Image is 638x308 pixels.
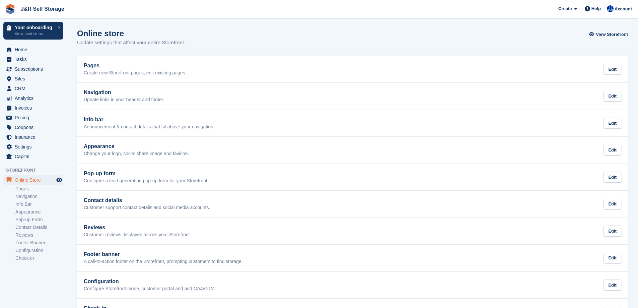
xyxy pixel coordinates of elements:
span: View Storefront [596,31,628,38]
a: Pop-up form Configure a lead generating pop-up form for your Storefront. Edit [77,164,628,191]
h2: Pages [84,63,187,69]
a: menu [3,74,63,83]
p: Update settings that affect your entire Storefront. [77,39,185,47]
a: Pages [15,186,63,192]
a: menu [3,132,63,142]
a: Contact Details [15,224,63,231]
a: Reviews Customer reviews displayed across your Storefront. Edit [77,218,628,245]
div: Edit [604,199,621,210]
div: Edit [604,145,621,156]
p: Update links in your header and footer. [84,97,164,103]
span: Capital [15,152,55,161]
span: Create [558,5,572,12]
span: Analytics [15,94,55,103]
img: stora-icon-8386f47178a22dfd0bd8f6a31ec36ba5ce8667c1dd55bd0f319d3a0aa187defe.svg [5,4,15,14]
a: menu [3,64,63,74]
a: menu [3,152,63,161]
div: Edit [604,172,621,183]
a: Footer Banner [15,240,63,246]
span: Pricing [15,113,55,122]
p: Your onboarding [15,25,55,30]
span: Insurance [15,132,55,142]
img: Steve Revell [607,5,614,12]
a: menu [3,103,63,113]
a: menu [3,84,63,93]
p: Configure Storefront mode, customer portal and add GA4/GTM. [84,286,216,292]
a: Check-in [15,255,63,261]
a: View Storefront [591,29,628,40]
a: Navigation [15,193,63,200]
p: Configure a lead generating pop-up form for your Storefront. [84,178,209,184]
span: Sites [15,74,55,83]
a: Info bar Announcement & contact details that sit above your navigation. Edit [77,110,628,137]
p: Customer support contact details and social media accounts. [84,205,210,211]
a: Your onboarding View next steps [3,22,63,40]
span: Coupons [15,123,55,132]
a: Info Bar [15,201,63,207]
span: Online Store [15,175,55,185]
span: Tasks [15,55,55,64]
h2: Navigation [84,89,164,96]
h2: Appearance [84,143,189,149]
p: Customer reviews displayed across your Storefront. [84,232,191,238]
span: Settings [15,142,55,151]
a: Pop-up Form [15,217,63,223]
p: Announcement & contact details that sit above your navigation. [84,124,215,130]
a: menu [3,94,63,103]
div: Edit [604,226,621,237]
div: Edit [604,64,621,75]
a: menu [3,175,63,185]
a: Appearance Change your logo, social share image and favicon. Edit [77,137,628,164]
h2: Contact details [84,197,210,203]
a: menu [3,142,63,151]
div: Edit [604,91,621,102]
a: menu [3,45,63,54]
p: View next steps [15,31,55,37]
h1: Online store [77,29,185,38]
h2: Configuration [84,279,216,285]
a: Footer banner A call-to-action footer on the Storefront, prompting customers to find storage. Edit [77,245,628,271]
span: Invoices [15,103,55,113]
div: Edit [604,280,621,291]
a: Configuration Configure Storefront mode, customer portal and add GA4/GTM. Edit [77,272,628,299]
h2: Info bar [84,117,215,123]
span: Account [615,6,632,12]
a: Configuration [15,247,63,254]
a: menu [3,113,63,122]
h2: Reviews [84,225,191,231]
a: Reviews [15,232,63,238]
p: A call-to-action footer on the Storefront, prompting customers to find storage. [84,259,243,265]
a: Pages Create new Storefront pages, edit existing pages. Edit [77,56,628,83]
div: Edit [604,253,621,264]
a: J&R Self Storage [18,3,67,14]
a: Appearance [15,209,63,215]
a: Contact details Customer support contact details and social media accounts. Edit [77,191,628,218]
p: Change your logo, social share image and favicon. [84,151,189,157]
h2: Footer banner [84,251,243,257]
p: Create new Storefront pages, edit existing pages. [84,70,187,76]
h2: Pop-up form [84,171,209,177]
span: Subscriptions [15,64,55,74]
span: Home [15,45,55,54]
span: Storefront [6,167,67,174]
span: Help [591,5,601,12]
a: Navigation Update links in your header and footer. Edit [77,83,628,110]
a: Preview store [55,176,63,184]
a: menu [3,123,63,132]
a: menu [3,55,63,64]
span: CRM [15,84,55,93]
div: Edit [604,118,621,129]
